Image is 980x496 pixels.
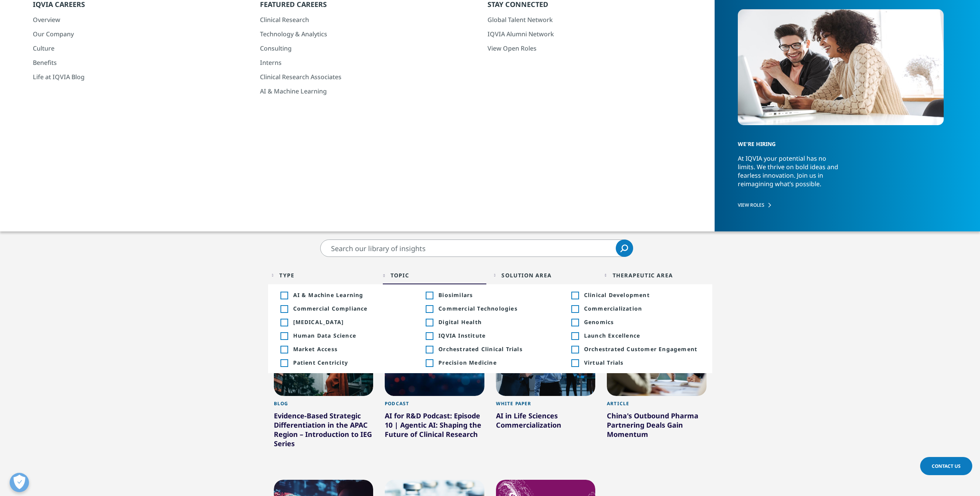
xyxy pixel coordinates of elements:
[293,332,409,339] span: Human Data Science
[584,305,700,312] span: Commercialization
[571,360,578,367] div: Inclusion filter on Virtual Trials; 60 results
[584,345,700,353] span: Orchestrated Customer Engagement
[33,30,241,38] a: Our Company
[607,401,707,411] div: Article
[584,332,700,339] span: Launch Excellence
[738,127,933,154] h5: WE'RE HIRING
[501,272,552,279] div: Solution Area facet.
[417,288,563,302] li: Inclusion filter on Biosimilars; 44 results
[487,30,696,38] a: IQVIA Alumni Network
[584,359,700,366] span: Virtual Trials
[417,315,563,329] li: Inclusion filter on Digital Health; 519 results
[563,329,708,342] li: Inclusion filter on Launch Excellence; 107 results
[438,318,554,326] span: Digital Health
[563,315,708,329] li: Inclusion filter on Genomics; 124 results
[272,302,418,315] li: Inclusion filter on Commercial Compliance; 365 results
[33,15,241,24] a: Overview
[563,288,708,302] li: Inclusion filter on Clinical Development; 215 results
[571,292,578,299] div: Inclusion filter on Clinical Development; 215 results
[385,401,484,411] div: Podcast
[496,401,596,411] div: White Paper
[426,306,433,313] div: Inclusion filter on Commercial Technologies; 577 results
[584,318,700,326] span: Genomics
[260,44,468,53] a: Consulting
[417,329,563,342] li: Inclusion filter on IQVIA Institute; 17 results
[280,292,287,299] div: Inclusion filter on AI & Machine Learning; 411 results
[563,342,708,356] li: Inclusion filter on Orchestrated Customer Engagement; 383 results
[33,73,241,81] a: Life at IQVIA Blog
[280,346,287,353] div: Inclusion filter on Market Access; 329 results
[607,396,707,459] a: Article China's Outbound Pharma Partnering Deals Gain Momentum
[260,15,468,24] a: Clinical Research
[563,302,708,315] li: Inclusion filter on Commercialization; 40 results
[417,302,563,315] li: Inclusion filter on Commercial Technologies; 577 results
[272,315,418,329] li: Inclusion filter on COVID-19; 312 results
[10,473,29,492] button: Open Preferences
[33,44,241,53] a: Culture
[738,154,844,195] p: At IQVIA your potential has no limits. We thrive on bold ideas and fearless innovation. Join us i...
[487,44,696,53] a: View Open Roles
[438,291,554,299] span: Biosimilars
[438,345,554,353] span: Orchestrated Clinical Trials
[438,359,554,366] span: Precision Medicine
[920,457,972,475] a: Contact Us
[280,306,287,313] div: Inclusion filter on Commercial Compliance; 365 results
[391,272,409,279] div: Topic facet.
[274,396,374,468] a: Blog Evidence-Based Strategic Differentiation in the APAC Region – Introduction to IEG Series
[487,15,696,24] a: Global Talent Network
[571,306,578,313] div: Inclusion filter on Commercialization; 40 results
[260,87,468,95] a: AI & Machine Learning
[496,411,596,433] div: AI in Life Sciences Commercialization
[426,360,433,367] div: Inclusion filter on Precision Medicine; 120 results
[571,319,578,326] div: Inclusion filter on Genomics; 124 results
[438,332,554,339] span: IQVIA Institute
[280,360,287,367] div: Inclusion filter on Patient Centricity; 349 results
[272,288,418,302] li: Inclusion filter on AI & Machine Learning; 411 results
[620,245,628,252] svg: Search
[438,305,554,312] span: Commercial Technologies
[417,342,563,356] li: Inclusion filter on Orchestrated Clinical Trials; 223 results
[274,411,374,451] div: Evidence-Based Strategic Differentiation in the APAC Region – Introduction to IEG Series
[293,305,409,312] span: Commercial Compliance
[293,359,409,366] span: Patient Centricity
[260,58,468,67] a: Interns
[279,272,294,279] div: Type facet.
[584,291,700,299] span: Clinical Development
[426,333,433,340] div: Inclusion filter on IQVIA Institute; 17 results
[417,356,563,369] li: Inclusion filter on Precision Medicine; 120 results
[320,240,633,257] input: Search
[385,411,484,442] div: AI for R&D Podcast: Episode 10 | Agentic AI: Shaping the Future of Clinical Research
[738,9,944,125] img: 2213_cheerful-young-colleagues-using-laptop.jpg
[385,396,484,459] a: Podcast AI for R&D Podcast: Episode 10 | Agentic AI: Shaping the Future of Clinical Research
[426,292,433,299] div: Inclusion filter on Biosimilars; 44 results
[280,333,287,340] div: Inclusion filter on Human Data Science; 328 results
[738,202,944,208] a: VIEW ROLES
[607,411,707,442] div: China's Outbound Pharma Partnering Deals Gain Momentum
[33,58,241,67] a: Benefits
[426,346,433,353] div: Inclusion filter on Orchestrated Clinical Trials; 223 results
[260,73,468,81] a: Clinical Research Associates
[293,291,409,299] span: AI & Machine Learning
[293,345,409,353] span: Market Access
[293,318,409,326] span: COVID-19
[426,319,433,326] div: Inclusion filter on Digital Health; 519 results
[563,356,708,369] li: Inclusion filter on Virtual Trials; 60 results
[571,346,578,353] div: Inclusion filter on Orchestrated Customer Engagement; 383 results
[616,240,633,257] a: Search
[496,396,596,450] a: White Paper AI in Life Sciences Commercialization
[260,30,468,38] a: Technology & Analytics
[571,333,578,340] div: Inclusion filter on Launch Excellence; 107 results
[932,463,961,469] span: Contact Us
[280,319,287,326] div: Inclusion filter on COVID-19; 312 results
[272,329,418,342] li: Inclusion filter on Human Data Science; 328 results
[613,272,673,279] div: Therapeutic Area facet.
[272,342,418,356] li: Inclusion filter on Market Access; 329 results
[272,356,418,369] li: Inclusion filter on Patient Centricity; 349 results
[274,401,374,411] div: Blog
